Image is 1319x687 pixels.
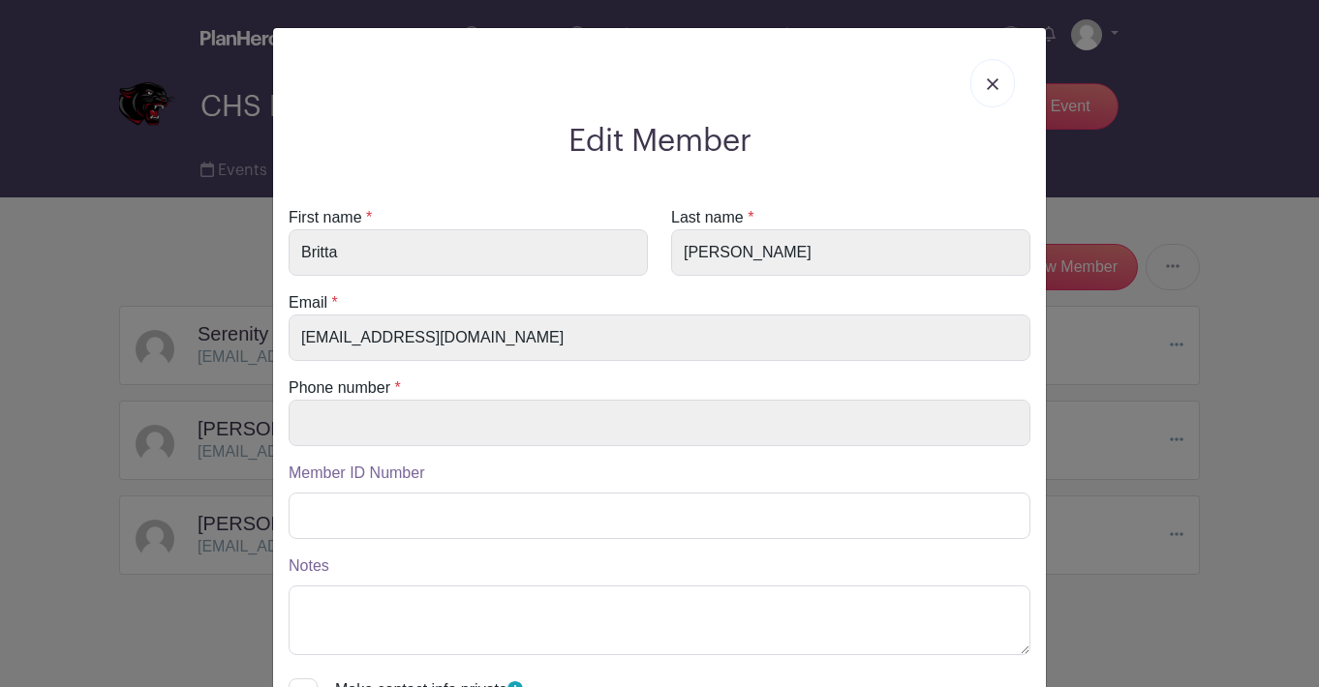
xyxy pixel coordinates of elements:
[289,291,327,314] label: Email
[289,123,1030,160] h2: Edit Member
[289,206,362,229] label: First name
[987,78,998,90] img: close_button-5f87c8562297e5c2d7936805f587ecaba9071eb48480494691a3f1689db116b3.svg
[289,376,390,400] label: Phone number
[289,462,424,485] label: Member ID Number
[671,206,744,229] label: Last name
[289,554,329,578] label: Notes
